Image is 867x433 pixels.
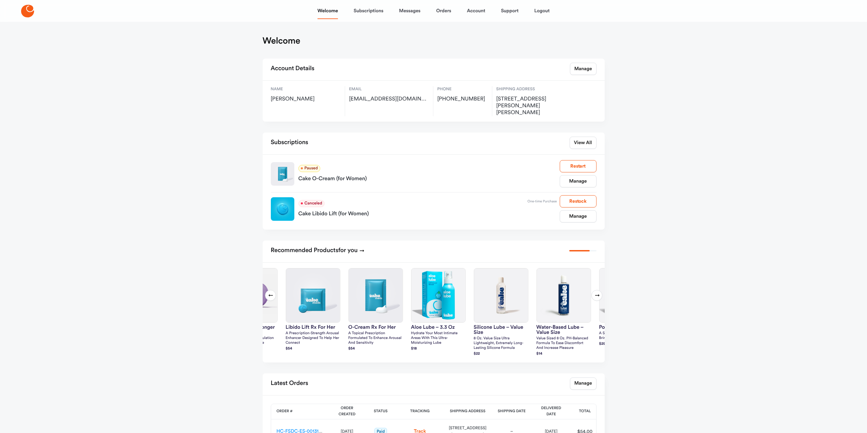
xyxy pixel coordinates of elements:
strong: $ 22 [474,352,480,356]
span: [PERSON_NAME] [271,96,341,103]
a: Support [501,3,518,19]
a: Manage [570,377,597,390]
a: Welcome [318,3,338,19]
th: Total [571,404,599,419]
a: Cake O-Cream (for Women) [298,172,560,183]
a: Libido Lift Rx For HerLibido Lift Rx For HerA prescription-strength arousal enhancer designed to ... [285,268,340,352]
button: Restock [560,195,597,207]
span: Name [271,86,341,92]
a: Messages [399,3,420,19]
a: Aloe Lube – 3.3 ozAloe Lube – 3.3 ozHydrate your most intimate areas with this ultra-moisturizing... [411,268,465,352]
strong: $ 18 [411,347,417,351]
p: Hydrate your most intimate areas with this ultra-moisturizing lube [411,331,465,345]
h1: Welcome [263,35,300,46]
a: Orders [436,3,451,19]
img: silicone lube – value size [474,268,528,322]
span: Paused [298,165,320,172]
p: A topical prescription formulated to enhance arousal and sensitivity [348,331,403,345]
img: Libido Lift Rx [271,197,294,221]
img: Aloe Lube – 3.3 oz [411,268,465,322]
p: Value sized 8 oz. pH-balanced formula to ease discomfort and increase pleasure [536,336,591,351]
img: Stamina – Last Longer [223,268,277,322]
h2: Subscriptions [271,137,308,149]
h2: Recommended Products [271,245,365,257]
span: [PHONE_NUMBER] [437,96,488,103]
h3: O-Cream Rx for Her [348,325,403,330]
a: Cake Libido Lift (for Women) [298,207,528,218]
p: A dual-action formula designed to delay ejaculation and enhance endurance [223,331,277,345]
p: 8 oz. Value size ultra lightweight, extremely long-lasting silicone formula [474,336,528,351]
a: Manage [560,175,597,187]
strong: $ 14 [536,352,542,356]
h3: Stamina – Last Longer [223,325,277,330]
a: Manage [560,210,597,222]
h3: pocket wand [599,325,653,330]
span: 131 Jackson Ave, Folsom, US, 19033 [496,96,570,116]
a: silicone lube – value sizesilicone lube – value size8 oz. Value size ultra lightweight, extremely... [474,268,528,357]
img: Regular Strength O-Cream Rx [271,162,294,186]
strong: $ 54 [285,347,292,351]
img: O-Cream Rx for Her [349,268,402,322]
button: Restart [560,160,597,172]
a: Manage [570,63,597,75]
h2: Latest Orders [271,377,308,390]
img: Libido Lift Rx For Her [286,268,340,322]
a: pocket wandpocket wandA small but mighty wand that’s brings all the magic$29.99 [599,268,653,347]
strong: $ 54 [348,347,355,351]
a: Account [467,3,485,19]
span: Email [349,86,429,92]
h3: silicone lube – value size [474,325,528,335]
p: A prescription-strength arousal enhancer designed to help her connect [285,331,340,345]
a: Stamina – Last LongerStamina – Last LongerA dual-action formula designed to delay ejaculation and... [223,268,277,352]
h3: Aloe Lube – 3.3 oz [411,325,465,330]
th: Delivered Date [531,404,571,419]
span: Shipping Address [496,86,570,92]
div: One-time Purchase [527,198,557,205]
th: Order # [271,404,329,419]
th: Order Created [329,404,365,419]
a: View All [570,137,597,149]
a: O-Cream Rx for HerO-Cream Rx for HerA topical prescription formulated to enhance arousal and sens... [348,268,403,352]
h3: Water-Based Lube – Value Size [536,325,591,335]
th: Shipping Address [444,404,492,419]
strong: $ 29.99 [599,342,611,346]
th: Shipping Date [492,404,531,419]
span: Phone [437,86,488,92]
h2: Account Details [271,63,314,75]
a: Subscriptions [354,3,383,19]
h3: Libido Lift Rx For Her [285,325,340,330]
p: A small but mighty wand that’s brings all the magic [599,331,653,341]
a: Logout [534,3,549,19]
span: mkane1413@icloud.com [349,96,429,103]
span: for you [338,247,358,253]
th: Tracking [397,404,444,419]
span: Canceled [298,200,325,207]
a: Water-Based Lube – Value SizeWater-Based Lube – Value SizeValue sized 8 oz. pH-balanced formula t... [536,268,591,357]
img: Water-Based Lube – Value Size [537,268,590,322]
th: Status [365,404,397,419]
